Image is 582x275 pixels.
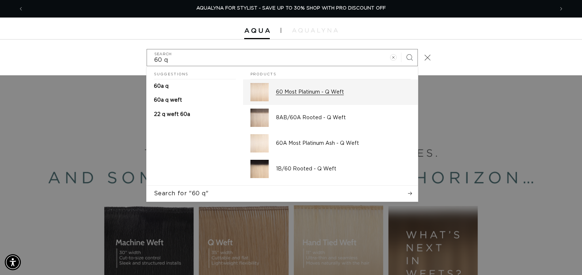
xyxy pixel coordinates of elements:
[196,6,386,11] span: AQUALYNA FOR STYLIST - SAVE UP TO 30% SHOP WITH PRO DISCOUNT OFF
[154,83,169,90] p: 60a q
[147,49,417,66] input: Search
[147,79,243,93] a: 60a q
[154,97,182,103] p: 60a q weft
[243,156,418,182] a: 1B/60 Rooted - Q Weft
[147,108,243,121] a: 22 q weft 60a
[276,114,411,121] p: 8AB/60A Rooted - Q Weft
[401,49,417,65] button: Search
[250,134,269,152] img: 60A Most Platinum Ash - Q Weft
[154,67,236,80] h2: Suggestions
[545,240,582,275] iframe: Chat Widget
[154,111,190,118] p: 22 q weft 60a
[250,83,269,101] img: 60 Most Platinum - Q Weft
[243,105,418,131] a: 8AB/60A Rooted - Q Weft
[276,140,411,147] p: 60A Most Platinum Ash - Q Weft
[250,109,269,127] img: 8AB/60A Rooted - Q Weft
[250,160,269,178] img: 1B/60 Rooted - Q Weft
[385,49,401,65] button: Clear search term
[243,131,418,156] a: 60A Most Platinum Ash - Q Weft
[154,84,169,89] span: 60a q
[154,98,182,103] span: 60a q weft
[276,166,411,172] p: 1B/60 Rooted - Q Weft
[13,2,29,16] button: Previous announcement
[250,67,411,80] h2: Products
[292,28,338,33] img: aqualyna.com
[244,28,270,33] img: Aqua Hair Extensions
[154,112,190,117] span: 22 q weft 60a
[147,93,243,107] a: 60a q weft
[5,254,21,270] div: Accessibility Menu
[276,89,411,95] p: 60 Most Platinum - Q Weft
[154,189,209,197] span: Search for "60 q"
[243,79,418,105] a: 60 Most Platinum - Q Weft
[553,2,569,16] button: Next announcement
[420,49,436,65] button: Close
